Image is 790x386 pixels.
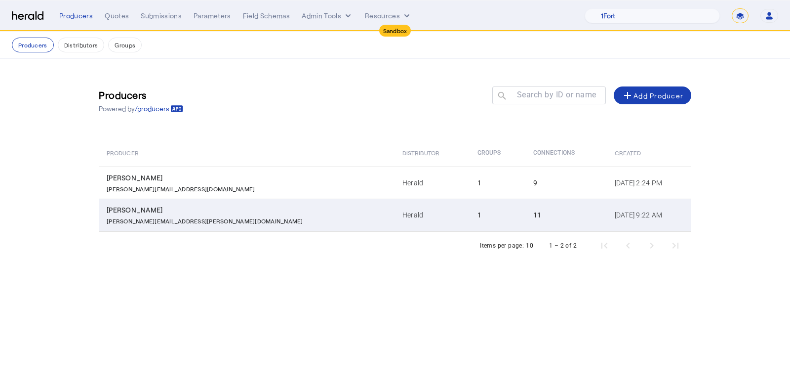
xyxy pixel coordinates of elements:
th: Connections [525,139,607,167]
mat-icon: add [622,89,633,101]
button: Groups [108,38,142,52]
p: [PERSON_NAME][EMAIL_ADDRESS][PERSON_NAME][DOMAIN_NAME] [107,215,303,225]
td: [DATE] 9:22 AM [607,199,691,231]
th: Created [607,139,691,167]
p: [PERSON_NAME][EMAIL_ADDRESS][DOMAIN_NAME] [107,183,255,193]
button: internal dropdown menu [302,11,353,21]
th: Groups [470,139,525,167]
img: Herald Logo [12,11,43,21]
div: Quotes [105,11,129,21]
th: Producer [99,139,395,167]
h3: Producers [99,88,183,102]
button: Distributors [58,38,105,52]
td: [DATE] 2:24 PM [607,167,691,199]
button: Resources dropdown menu [365,11,412,21]
div: Submissions [141,11,182,21]
div: Parameters [194,11,231,21]
div: 10 [526,241,533,251]
div: 11 [533,210,603,220]
div: Items per page: [480,241,524,251]
div: 1 – 2 of 2 [549,241,577,251]
div: [PERSON_NAME] [107,173,391,183]
mat-icon: search [492,90,509,103]
mat-label: Search by ID or name [517,90,596,99]
div: Sandbox [379,25,411,37]
td: Herald [395,167,470,199]
div: Field Schemas [243,11,290,21]
p: Powered by [99,104,183,114]
div: 9 [533,178,603,188]
button: Producers [12,38,54,52]
div: [PERSON_NAME] [107,205,391,215]
a: /producers [135,104,183,114]
th: Distributor [395,139,470,167]
div: Producers [59,11,93,21]
td: 1 [470,199,525,231]
div: Add Producer [622,89,683,101]
td: 1 [470,167,525,199]
button: Add Producer [614,86,691,104]
td: Herald [395,199,470,231]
